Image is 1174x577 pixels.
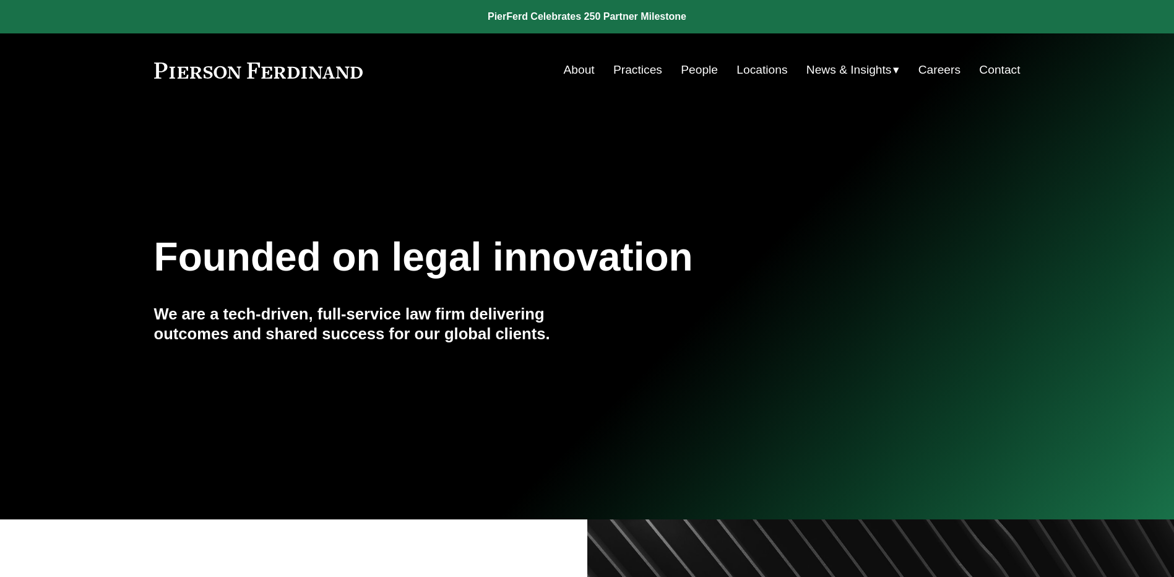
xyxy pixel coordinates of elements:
a: Practices [613,58,662,82]
a: folder dropdown [806,58,900,82]
span: News & Insights [806,59,892,81]
a: About [564,58,595,82]
a: Careers [918,58,960,82]
a: Locations [736,58,787,82]
h4: We are a tech-driven, full-service law firm delivering outcomes and shared success for our global... [154,304,587,344]
h1: Founded on legal innovation [154,235,876,280]
a: People [681,58,718,82]
a: Contact [979,58,1020,82]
